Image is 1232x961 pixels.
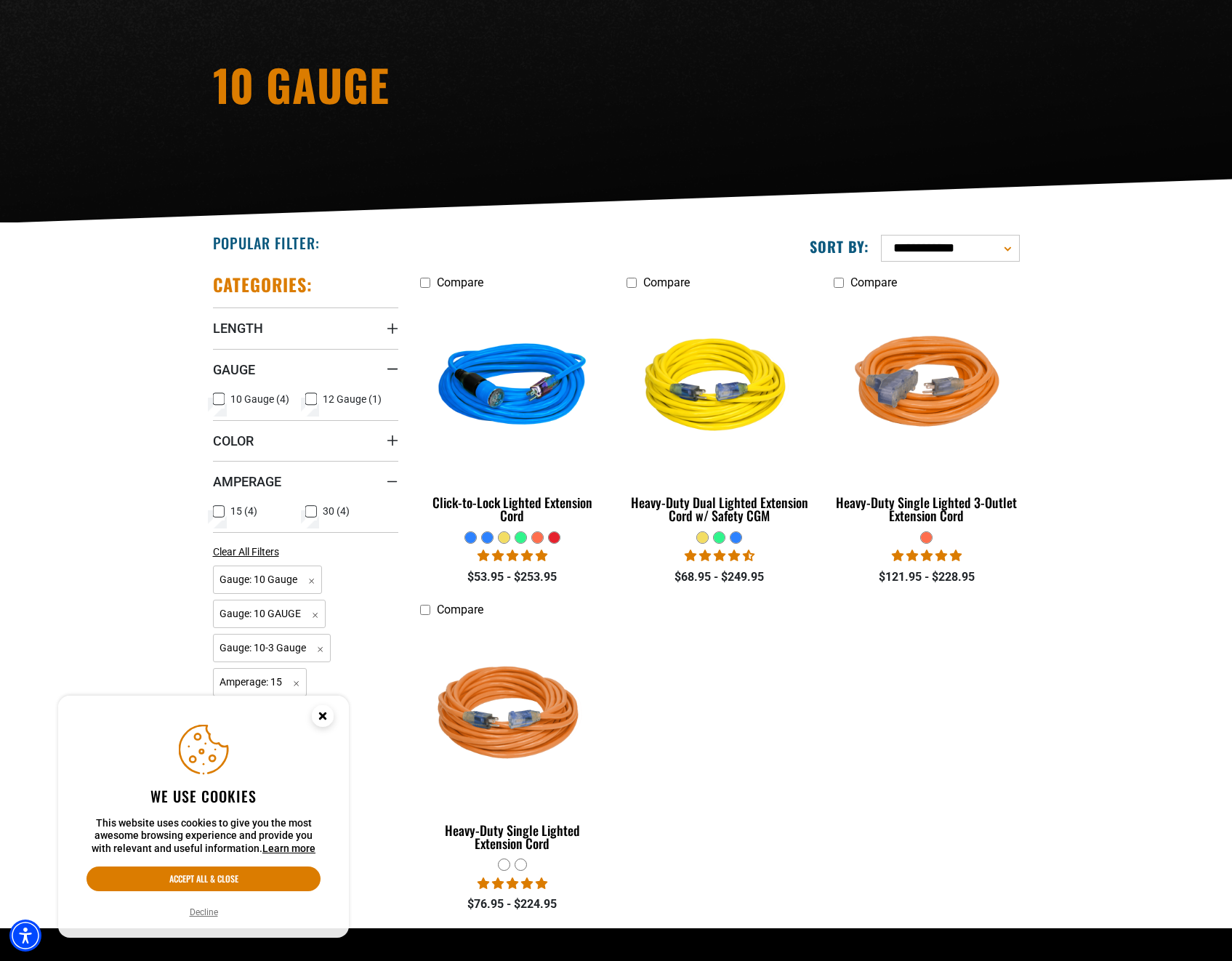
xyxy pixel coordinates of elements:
[213,566,323,594] span: Gauge: 10 Gauge
[834,568,1019,586] div: $121.95 - $228.95
[213,420,398,461] summary: Color
[420,297,605,531] a: blue Click-to-Lock Lighted Extension Cord
[850,276,897,289] span: Compare
[9,920,41,952] div: Accessibility Menu
[213,273,313,296] h2: Categories:
[213,668,307,696] span: Amperage: 15
[213,640,331,654] a: Gauge: 10-3 Gauge
[86,787,321,805] h2: We use cookies
[213,606,326,620] a: Gauge: 10 GAUGE
[213,572,323,586] a: Gauge: 10 Gauge
[213,546,279,558] span: Clear All Filters
[213,361,255,378] span: Gauge
[213,600,326,628] span: Gauge: 10 GAUGE
[213,544,285,560] a: Clear All Filters
[421,304,604,471] img: blue
[58,696,349,938] aside: Cookie Consent
[627,568,812,586] div: $68.95 - $249.95
[86,817,321,856] p: This website uses cookies to give you the most awesome browsing experience and provide you with r...
[420,896,605,913] div: $76.95 - $224.95
[262,843,315,854] a: This website uses cookies to give you the most awesome browsing experience and provide you with r...
[627,297,812,531] a: yellow Heavy-Duty Dual Lighted Extension Cord w/ Safety CGM
[478,877,547,890] span: 5.00 stars
[643,276,690,289] span: Compare
[213,349,398,390] summary: Gauge
[213,473,281,490] span: Amperage
[810,237,869,256] label: Sort by:
[323,506,350,516] span: 30 (4)
[213,634,331,662] span: Gauge: 10-3 Gauge
[86,866,321,891] button: Accept all & close
[834,496,1019,522] div: Heavy-Duty Single Lighted 3-Outlet Extension Cord
[835,304,1018,471] img: orange
[478,549,547,563] span: 4.87 stars
[834,297,1019,531] a: orange Heavy-Duty Single Lighted 3-Outlet Extension Cord
[420,624,605,859] a: orange Heavy-Duty Single Lighted Extension Cord
[230,506,257,516] span: 15 (4)
[230,394,289,404] span: 10 Gauge (4)
[437,276,483,289] span: Compare
[420,824,605,850] div: Heavy-Duty Single Lighted Extension Cord
[213,307,398,348] summary: Length
[892,549,962,563] span: 5.00 stars
[297,696,349,741] button: Close this option
[685,549,754,563] span: 4.64 stars
[213,63,744,106] h1: 10 Gauge
[420,568,605,586] div: $53.95 - $253.95
[213,320,263,337] span: Length
[213,461,398,502] summary: Amperage
[421,631,604,798] img: orange
[213,433,254,449] span: Color
[323,394,382,404] span: 12 Gauge (1)
[437,603,483,616] span: Compare
[420,496,605,522] div: Click-to-Lock Lighted Extension Cord
[628,304,811,471] img: yellow
[213,233,320,252] h2: Popular Filter:
[627,496,812,522] div: Heavy-Duty Dual Lighted Extension Cord w/ Safety CGM
[213,675,307,688] a: Amperage: 15
[185,905,222,920] button: Decline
